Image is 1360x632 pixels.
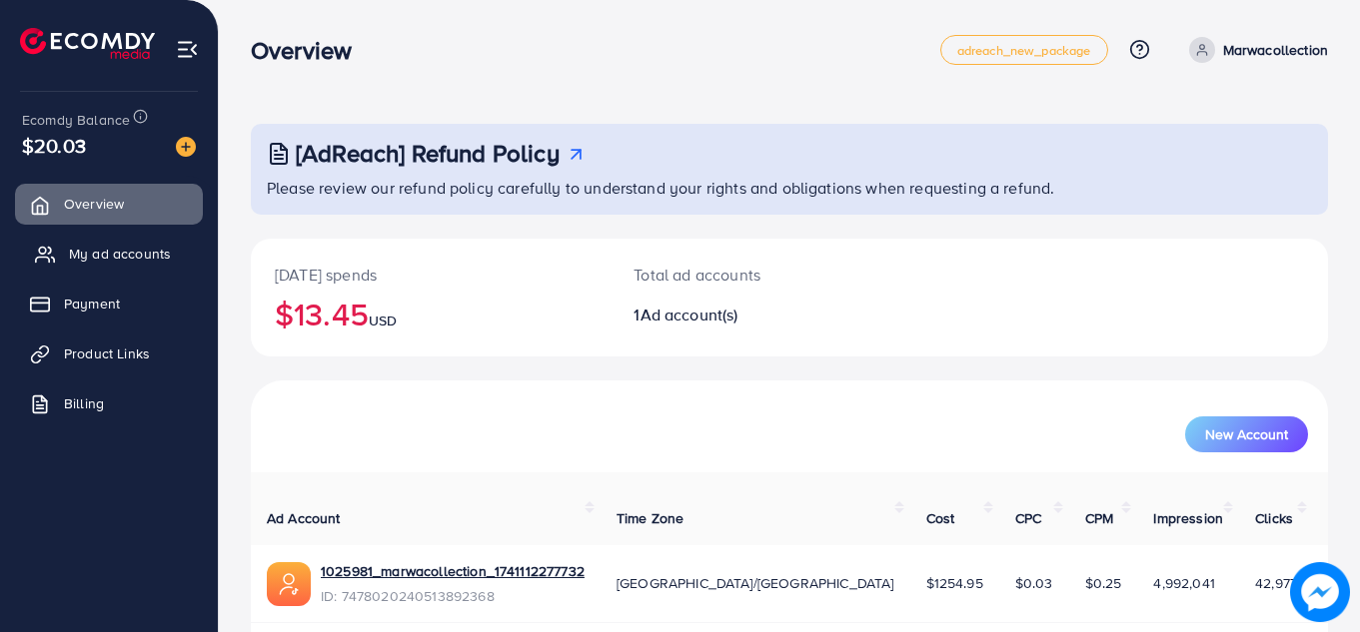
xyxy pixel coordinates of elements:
span: New Account [1205,427,1288,441]
span: Product Links [64,343,150,363]
a: 1025981_marwacollection_1741112277732 [321,561,585,581]
h3: Overview [251,36,368,65]
span: adreach_new_package [957,44,1091,57]
span: Impression [1153,508,1223,528]
span: Ad account(s) [641,304,738,325]
h2: 1 [634,306,855,324]
span: Clicks [1255,508,1293,528]
span: Ecomdy Balance [22,110,130,130]
img: menu [176,38,199,61]
span: USD [369,311,397,330]
span: My ad accounts [69,244,171,264]
h3: [AdReach] Refund Policy [296,139,560,168]
span: $0.03 [1015,573,1053,593]
a: Product Links [15,333,203,373]
span: CPC [1015,508,1041,528]
button: New Account [1185,416,1308,452]
span: 42,977 [1255,573,1297,593]
p: Marwacollection [1223,38,1328,62]
span: $20.03 [22,131,86,160]
span: ID: 7478020240513892368 [321,586,585,606]
img: image [176,137,196,157]
span: [GEOGRAPHIC_DATA]/[GEOGRAPHIC_DATA] [617,573,894,593]
a: Billing [15,383,203,423]
a: Marwacollection [1181,37,1328,63]
h2: $13.45 [275,295,586,332]
span: $0.25 [1085,573,1122,593]
span: Overview [64,194,124,214]
img: image [1290,562,1350,622]
a: adreach_new_package [940,35,1108,65]
span: CPM [1085,508,1113,528]
span: Cost [926,508,955,528]
span: Billing [64,393,104,413]
img: logo [20,28,155,59]
a: Payment [15,284,203,323]
span: Ad Account [267,508,341,528]
span: 4,992,041 [1153,573,1214,593]
img: ic-ads-acc.e4c84228.svg [267,562,311,606]
span: Time Zone [617,508,683,528]
span: Payment [64,294,120,314]
p: Please review our refund policy carefully to understand your rights and obligations when requesti... [267,176,1316,200]
p: [DATE] spends [275,263,586,287]
span: $1254.95 [926,573,983,593]
a: Overview [15,184,203,224]
a: My ad accounts [15,234,203,274]
p: Total ad accounts [634,263,855,287]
